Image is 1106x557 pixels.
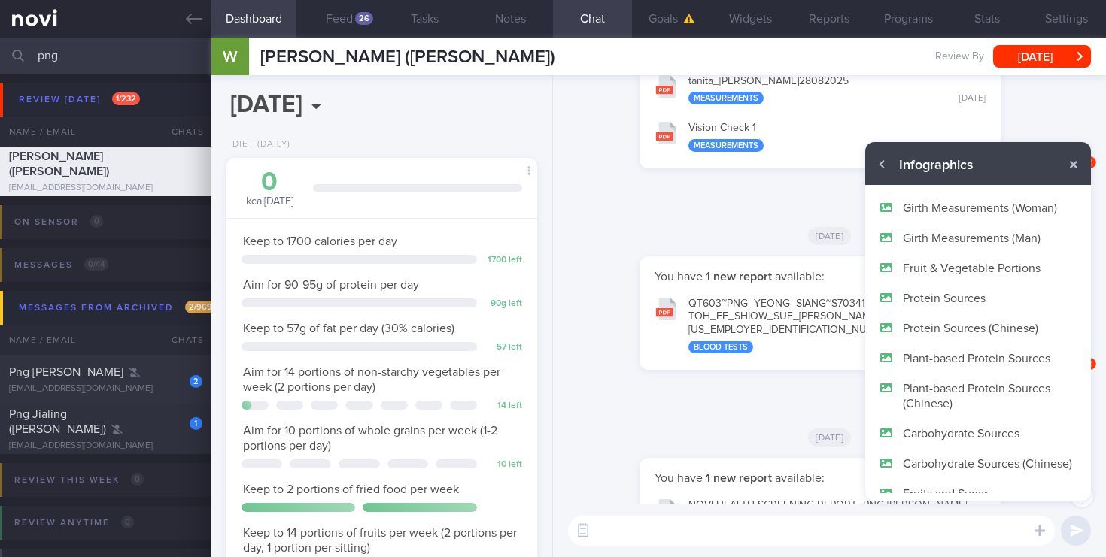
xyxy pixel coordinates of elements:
[243,527,517,554] span: Keep to 14 portions of fruits per week (2 portions per day, 1 portion per sitting)
[655,269,986,284] p: You have available:
[243,235,397,247] span: Keep to 1700 calories per day
[865,448,1091,478] button: Carbohydrate Sources (Chinese)
[688,75,986,105] div: tanita_ [PERSON_NAME] 28082025
[865,313,1091,343] button: Protein Sources (Chinese)
[242,169,298,195] div: 0
[9,183,202,194] div: [EMAIL_ADDRESS][DOMAIN_NAME]
[703,472,775,484] strong: 1 new report
[865,253,1091,283] button: Fruit & Vegetable Portions
[15,89,144,110] div: Review [DATE]
[808,227,851,245] span: [DATE]
[226,139,290,150] div: Diet (Daily)
[243,425,497,452] span: Aim for 10 portions of whole grains per week (1-2 portions per day)
[112,92,140,105] span: 1 / 232
[959,93,986,104] div: [DATE]
[9,150,109,177] span: [PERSON_NAME] ([PERSON_NAME])
[15,298,220,318] div: Messages from Archived
[11,470,147,490] div: Review this week
[647,489,993,549] button: NOVI HEALTH SCREENING REPORT_PNG [PERSON_NAME]28082025
[11,212,107,232] div: On sensor
[260,48,555,66] span: [PERSON_NAME] ([PERSON_NAME])
[131,473,144,486] span: 0
[485,298,522,310] div: 90 g left
[243,279,419,291] span: Aim for 90-95g of protein per day
[9,408,106,435] span: Png Jialing ([PERSON_NAME])
[185,301,216,313] span: 2 / 969
[808,428,851,447] span: [DATE]
[90,215,103,228] span: 0
[688,92,764,104] div: Measurements
[688,341,753,353] div: Blood Tests
[688,122,986,152] div: Vision Check 1
[9,383,202,395] div: [EMAIL_ADDRESS][DOMAIN_NAME]
[242,169,298,209] div: kcal [DATE]
[647,288,993,362] button: QT603~PNG_YEONG_SIANG~S7034197B~20250828~DR_TOH_EE_SHIOW_SUE_[PERSON_NAME]~[US_EMPLOYER_IDENTIFIC...
[9,366,123,378] span: Png [PERSON_NAME]
[243,322,454,335] span: Keep to 57g of fat per day (30% calories)
[647,65,993,113] button: tanita_[PERSON_NAME]28082025 Measurements [DATE]
[84,258,108,271] span: 0 / 44
[647,112,993,159] button: Vision Check 1 Measurements [DATE]
[655,471,986,486] p: You have available:
[865,192,1091,222] button: Girth Measurements (Woman)
[703,271,775,283] strong: 1 new report
[11,513,138,533] div: Review anytime
[190,375,202,388] div: 2
[688,139,764,152] div: Measurements
[688,499,986,542] div: NOVI HEALTH SCREENING REPORT_ PNG [PERSON_NAME] 28082025
[959,141,986,152] div: [DATE]
[993,45,1091,68] button: [DATE]
[865,418,1091,448] button: Carbohydrate Sources
[355,12,373,25] div: 26
[121,516,134,528] span: 0
[935,50,984,64] span: Review By
[899,157,973,174] span: Infographics
[485,255,522,266] div: 1700 left
[151,117,211,147] div: Chats
[865,343,1091,373] button: Plant-based Protein Sources
[243,483,459,495] span: Keep to 2 portions of fried food per week
[865,478,1091,508] button: Fruits and Sugar
[485,401,522,412] div: 14 left
[11,255,112,275] div: Messages
[190,417,202,430] div: 1
[243,366,500,393] span: Aim for 14 portions of non-starchy vegetables per week (2 portions per day)
[865,283,1091,313] button: Protein Sources
[485,459,522,471] div: 10 left
[688,298,986,354] div: QT603~PNG_ YEONG_ SIANG~S7034197B~20250828~DR_ TOH_ EE_ SHIOW_ SUE_ [PERSON_NAME]~[US_EMPLOYER_ID...
[485,342,522,353] div: 57 left
[865,222,1091,253] button: Girth Measurements (Man)
[151,325,211,355] div: Chats
[865,373,1091,418] button: Plant-based Protein Sources (Chinese)
[9,440,202,452] div: [EMAIL_ADDRESS][DOMAIN_NAME]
